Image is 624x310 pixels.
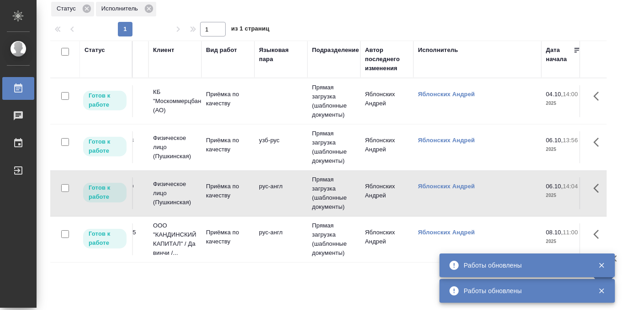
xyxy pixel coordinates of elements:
div: Исполнитель может приступить к работе [82,182,127,203]
p: 11:00 [563,229,578,236]
td: Прямая загрузка (шаблонные документы) [307,78,360,124]
td: рус-англ [254,177,307,209]
p: Физическое лицо (Пушкинская) [153,180,197,207]
div: Исполнитель может приступить к работе [82,90,127,111]
td: рус-англ [254,223,307,255]
button: Закрыть [592,261,611,269]
div: Подразделение [312,46,359,55]
td: Яблонских Андрей [360,131,413,163]
div: Языковая пара [259,46,303,64]
p: Готов к работе [89,229,121,248]
button: Здесь прячутся важные кнопки [588,85,610,107]
p: Готов к работе [89,137,121,155]
td: Яблонских Андрей [360,223,413,255]
p: ООО "КАНДИНСКИЙ КАПИТАЛ" / Да винчи /... [153,221,197,258]
p: Исполнитель [101,4,141,13]
p: 2025 [546,191,582,200]
p: 06.10, [546,137,563,144]
div: Работы обновлены [464,261,584,270]
a: Яблонских Андрей [418,183,475,190]
span: из 1 страниц [231,23,270,36]
p: 13:56 [563,137,578,144]
button: Здесь прячутся важные кнопки [588,223,610,245]
div: Статус [85,46,105,55]
div: Исполнитель может приступить к работе [82,136,127,157]
div: Исполнитель [96,2,156,16]
p: Готов к работе [89,91,121,109]
div: Исполнитель [418,46,458,55]
p: 2025 [546,99,582,108]
div: Статус [51,2,94,16]
button: Здесь прячутся важные кнопки [588,131,610,153]
p: 06.10, [546,183,563,190]
p: Физическое лицо (Пушкинская) [153,134,197,161]
div: Вид работ [206,46,237,55]
button: Закрыть [592,287,611,295]
a: Яблонских Андрей [418,137,475,144]
p: Приёмка по качеству [206,90,250,108]
p: Готов к работе [89,183,121,201]
td: Прямая загрузка (шаблонные документы) [307,124,360,170]
td: Прямая загрузка (шаблонные документы) [307,170,360,216]
div: Дата начала [546,46,573,64]
p: КБ "Москоммерцбанк" (АО) [153,88,197,115]
div: Клиент [153,46,174,55]
td: Прямая загрузка (шаблонные документы) [307,217,360,262]
p: Статус [57,4,79,13]
p: 08.10, [546,229,563,236]
p: Приёмка по качеству [206,182,250,200]
div: Автор последнего изменения [365,46,409,73]
p: 14:00 [563,91,578,98]
p: 2025 [546,145,582,154]
a: Яблонских Андрей [418,91,475,98]
div: Исполнитель может приступить к работе [82,228,127,249]
p: Приёмка по качеству [206,136,250,154]
p: 04.10, [546,91,563,98]
button: Здесь прячутся важные кнопки [588,177,610,199]
td: Яблонских Андрей [360,85,413,117]
p: Приёмка по качеству [206,228,250,246]
td: узб-рус [254,131,307,163]
p: 14:04 [563,183,578,190]
td: Яблонских Андрей [360,177,413,209]
a: Яблонских Андрей [418,229,475,236]
div: Работы обновлены [464,286,584,295]
p: 2025 [546,237,582,246]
